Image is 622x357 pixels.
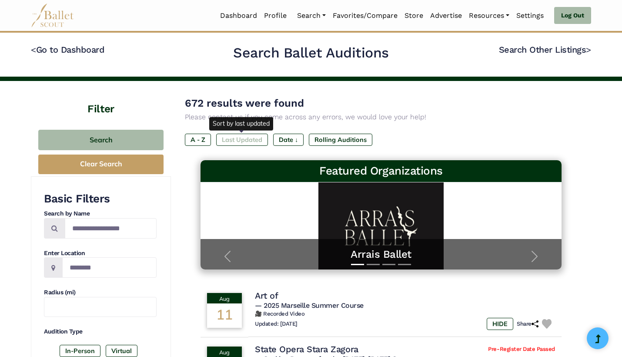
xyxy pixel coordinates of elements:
[185,97,304,109] span: 672 results were found
[44,288,157,297] h4: Radius (mi)
[207,164,555,178] h3: Featured Organizations
[513,7,547,25] a: Settings
[44,209,157,218] h4: Search by Name
[185,134,211,146] label: A - Z
[31,44,36,55] code: <
[488,346,555,353] span: Pre-Register Date Passed
[233,44,389,62] h2: Search Ballet Auditions
[38,155,164,174] button: Clear Search
[487,318,513,330] label: HIDE
[255,320,298,328] h6: Updated: [DATE]
[44,327,157,336] h4: Audition Type
[255,290,278,301] h4: Art of
[44,192,157,206] h3: Basic Filters
[465,7,513,25] a: Resources
[401,7,427,25] a: Store
[294,7,329,25] a: Search
[261,7,290,25] a: Profile
[209,117,273,130] div: Sort by last updated
[185,111,577,123] p: Please contact us if you come across any errors, we would love your help!
[31,44,104,55] a: <Go to Dashboard
[351,259,364,269] button: Slide 1
[217,7,261,25] a: Dashboard
[586,44,591,55] code: >
[554,7,591,24] a: Log Out
[31,81,171,117] h4: Filter
[62,257,157,278] input: Location
[207,347,242,357] div: Aug
[382,259,395,269] button: Slide 3
[216,134,268,146] label: Last Updated
[329,7,401,25] a: Favorites/Compare
[60,345,100,357] label: In-Person
[38,130,164,150] button: Search
[499,44,591,55] a: Search Other Listings>
[255,301,364,310] span: — 2025 Marseille Summer Course
[517,320,538,328] h6: Share
[207,303,242,328] div: 11
[367,259,380,269] button: Slide 2
[398,259,411,269] button: Slide 4
[44,249,157,258] h4: Enter Location
[106,345,137,357] label: Virtual
[65,218,157,239] input: Search by names...
[309,134,372,146] label: Rolling Auditions
[255,344,358,355] h4: State Opera Stara Zagora
[427,7,465,25] a: Advertise
[255,310,555,318] h6: 🎥 Recorded Video
[273,134,304,146] label: Date ↓
[207,293,242,303] div: Aug
[209,248,553,261] a: Arrais Ballet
